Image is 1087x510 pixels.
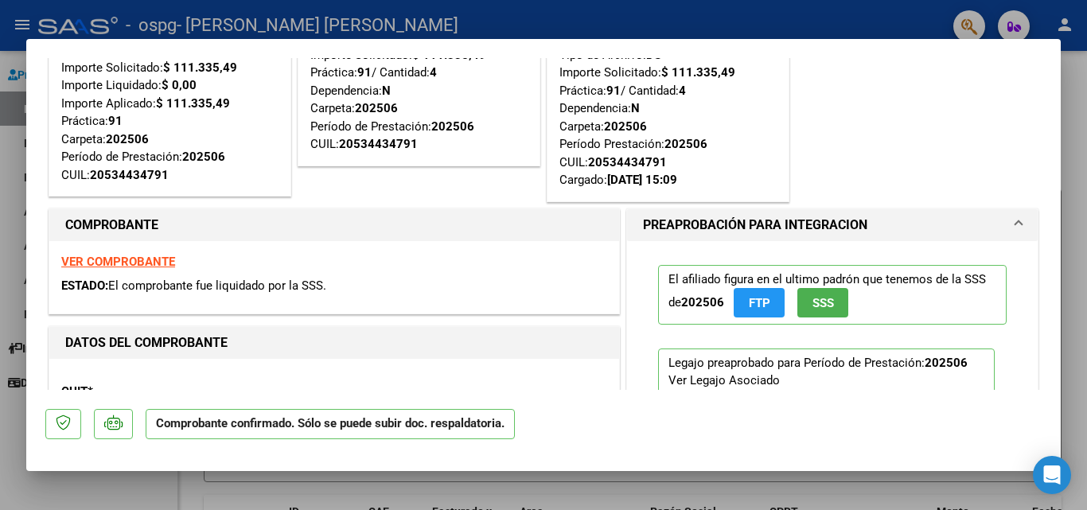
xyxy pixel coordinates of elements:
[646,48,661,62] strong: DS
[431,119,474,134] strong: 202506
[61,255,175,269] a: VER COMPROBANTE
[664,137,707,151] strong: 202506
[355,101,398,115] strong: 202506
[604,119,647,134] strong: 202506
[588,154,667,172] div: 20534434791
[382,84,391,98] strong: N
[797,288,848,317] button: SSS
[607,173,677,187] strong: [DATE] 15:09
[65,217,158,232] strong: COMPROBANTE
[1033,456,1071,494] div: Open Intercom Messenger
[61,383,225,401] p: CUIT
[812,296,834,310] span: SSS
[430,65,437,80] strong: 4
[108,114,123,128] strong: 91
[658,265,1007,325] p: El afiliado figura en el ultimo padrón que tenemos de la SSS de
[734,288,785,317] button: FTP
[61,41,279,184] div: Tipo de Archivo: Importe Solicitado: Importe Liquidado: Importe Aplicado: Práctica: Carpeta: Perí...
[106,132,149,146] strong: 202506
[627,209,1038,241] mat-expansion-panel-header: PREAPROBACIÓN PARA INTEGRACION
[681,295,724,310] strong: 202506
[559,28,777,189] div: Tipo de Archivo: Importe Solicitado: Práctica: / Cantidad: Dependencia: Carpeta: Período Prestaci...
[357,65,372,80] strong: 91
[925,356,968,370] strong: 202506
[412,48,486,62] strong: $ 111.335,49
[668,372,780,389] div: Ver Legajo Asociado
[108,278,326,293] span: El comprobante fue liquidado por la SSS.
[339,135,418,154] div: 20534434791
[661,65,735,80] strong: $ 111.335,49
[679,84,686,98] strong: 4
[163,60,237,75] strong: $ 111.335,49
[749,296,770,310] span: FTP
[146,409,515,440] p: Comprobante confirmado. Sólo se puede subir doc. respaldatoria.
[643,216,867,235] h1: PREAPROBACIÓN PARA INTEGRACION
[162,78,197,92] strong: $ 0,00
[631,101,640,115] strong: N
[310,28,528,154] div: Tipo de Archivo: Importe Solicitado: Práctica: / Cantidad: Dependencia: Carpeta: Período de Prest...
[156,96,230,111] strong: $ 111.335,49
[606,84,621,98] strong: 91
[65,335,228,350] strong: DATOS DEL COMPROBANTE
[61,278,108,293] span: ESTADO:
[182,150,225,164] strong: 202506
[90,166,169,185] div: 20534434791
